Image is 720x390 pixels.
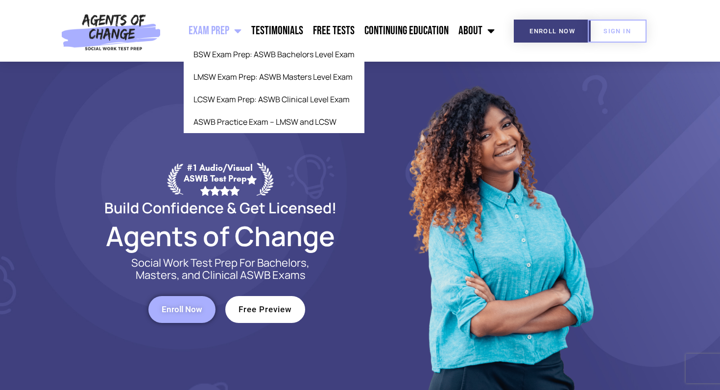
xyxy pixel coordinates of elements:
[529,28,575,34] span: Enroll Now
[183,162,257,195] div: #1 Audio/Visual ASWB Test Prep
[184,19,246,43] a: Exam Prep
[148,296,216,323] a: Enroll Now
[184,43,364,66] a: BSW Exam Prep: ASWB Bachelors Level Exam
[603,28,631,34] span: SIGN IN
[308,19,360,43] a: Free Tests
[81,201,360,215] h2: Build Confidence & Get Licensed!
[588,20,647,43] a: SIGN IN
[246,19,308,43] a: Testimonials
[184,66,364,88] a: LMSW Exam Prep: ASWB Masters Level Exam
[166,19,500,43] nav: Menu
[454,19,500,43] a: About
[81,225,360,247] h2: Agents of Change
[120,257,321,281] p: Social Work Test Prep For Bachelors, Masters, and Clinical ASWB Exams
[239,305,292,314] span: Free Preview
[184,43,364,133] ul: Exam Prep
[514,20,591,43] a: Enroll Now
[184,111,364,133] a: ASWB Practice Exam – LMSW and LCSW
[162,305,202,314] span: Enroll Now
[225,296,305,323] a: Free Preview
[360,19,454,43] a: Continuing Education
[184,88,364,111] a: LCSW Exam Prep: ASWB Clinical Level Exam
